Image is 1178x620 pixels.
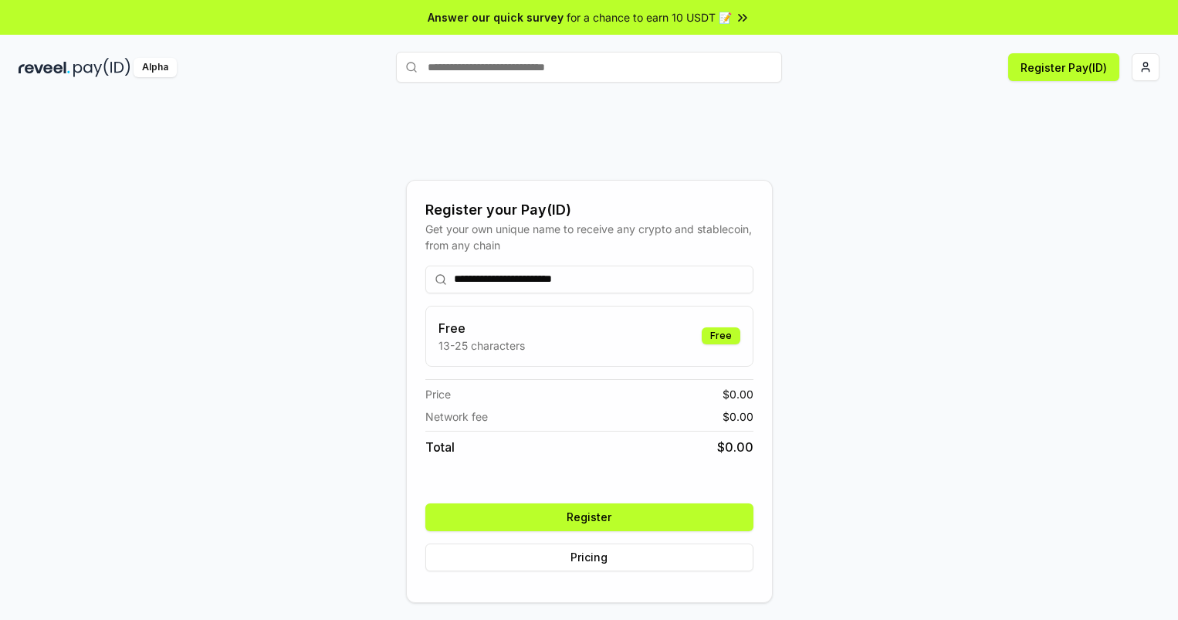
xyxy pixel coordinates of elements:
[425,199,753,221] div: Register your Pay(ID)
[723,386,753,402] span: $ 0.00
[717,438,753,456] span: $ 0.00
[428,9,564,25] span: Answer our quick survey
[1008,53,1119,81] button: Register Pay(ID)
[723,408,753,425] span: $ 0.00
[425,386,451,402] span: Price
[19,58,70,77] img: reveel_dark
[73,58,130,77] img: pay_id
[425,221,753,253] div: Get your own unique name to receive any crypto and stablecoin, from any chain
[438,319,525,337] h3: Free
[425,544,753,571] button: Pricing
[425,438,455,456] span: Total
[438,337,525,354] p: 13-25 characters
[702,327,740,344] div: Free
[425,408,488,425] span: Network fee
[567,9,732,25] span: for a chance to earn 10 USDT 📝
[134,58,177,77] div: Alpha
[425,503,753,531] button: Register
